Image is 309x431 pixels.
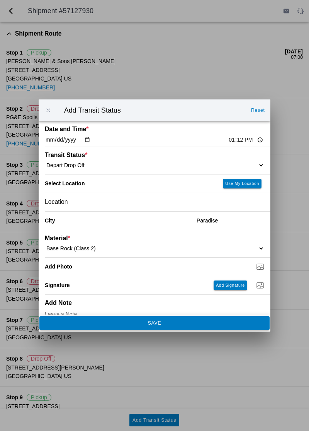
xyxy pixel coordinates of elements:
ion-label: Add Note [45,299,209,306]
ion-label: Material [45,235,209,242]
span: Location [45,198,68,205]
ion-label: City [45,217,190,224]
ion-label: Date and Time [45,126,209,133]
ion-button: Use My Location [223,179,261,188]
ion-title: Add Transit Status [56,106,247,115]
ion-button: SAVE [39,316,270,330]
ion-label: Transit Status [45,152,209,159]
label: Select Location [45,180,85,186]
ion-button: Add Signature [214,280,247,290]
label: Signature [45,282,70,288]
ion-button: Reset [248,104,268,116]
